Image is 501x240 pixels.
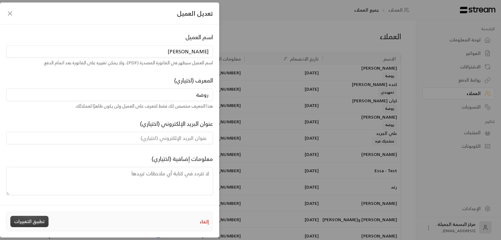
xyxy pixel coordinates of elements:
[6,132,213,144] input: عنوان البريد الإلكتروني (اختياري)
[200,218,209,225] button: إلغاء
[6,103,213,109] div: هذا المعرف مخصص لك فقط لتتعرف على العميل ولن يكون ظاهرًا لعملائك.
[152,154,213,163] label: معلومات إضافية (اختياري)
[10,216,49,227] button: تطبيق التغييرات
[174,76,213,85] label: المعرف (اختياري)
[6,60,213,66] div: اسم العميل سيظهر في الفاتورة المصدرة (PDF)، ولا يمكن تغييره على الفاتورة بعد اتمام الدفع.
[6,45,213,58] input: اسم العميل
[185,33,213,41] label: اسم العميل
[140,119,213,128] label: عنوان البريد الإلكتروني (اختياري)
[6,88,213,101] input: المعرف (اختياري)
[177,9,213,18] span: تعديل العميل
